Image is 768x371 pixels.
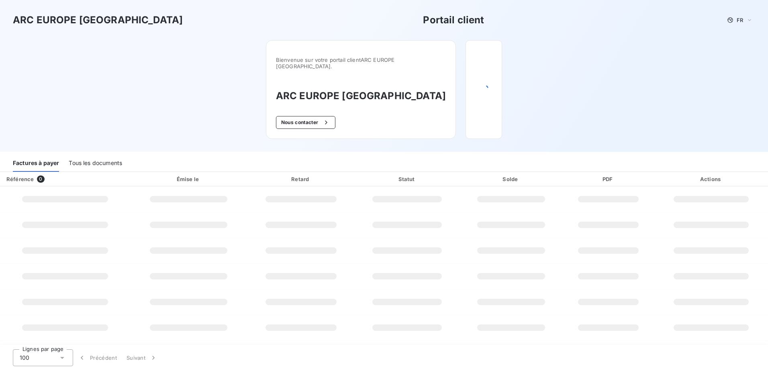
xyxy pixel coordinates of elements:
[564,175,653,183] div: PDF
[37,175,44,183] span: 0
[20,354,29,362] span: 100
[249,175,353,183] div: Retard
[132,175,246,183] div: Émise le
[656,175,766,183] div: Actions
[73,349,122,366] button: Précédent
[69,155,122,172] div: Tous les documents
[737,17,743,23] span: FR
[462,175,561,183] div: Solde
[6,176,34,182] div: Référence
[122,349,162,366] button: Suivant
[356,175,458,183] div: Statut
[13,155,59,172] div: Factures à payer
[276,89,446,103] h3: ARC EUROPE [GEOGRAPHIC_DATA]
[13,13,183,27] h3: ARC EUROPE [GEOGRAPHIC_DATA]
[276,57,446,69] span: Bienvenue sur votre portail client ARC EUROPE [GEOGRAPHIC_DATA] .
[423,13,484,27] h3: Portail client
[276,116,335,129] button: Nous contacter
